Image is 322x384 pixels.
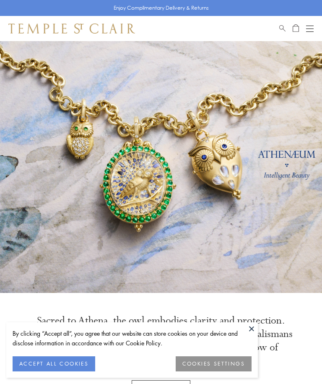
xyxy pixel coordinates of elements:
[280,345,314,376] iframe: Gorgias live chat messenger
[8,24,135,34] img: Temple St. Clair
[114,4,209,12] p: Enjoy Complimentary Delivery & Returns
[306,24,314,34] button: Open navigation
[176,356,252,371] button: COOKIES SETTINGS
[13,329,252,348] div: By clicking “Accept all”, you agree that our website can store cookies on your device and disclos...
[279,24,286,34] a: Search
[13,356,95,371] button: ACCEPT ALL COOKIES
[25,314,297,368] p: Sacred to Athena, the owl embodies clarity and protection. [PERSON_NAME] presents a parliament of...
[293,24,299,34] a: Open Shopping Bag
